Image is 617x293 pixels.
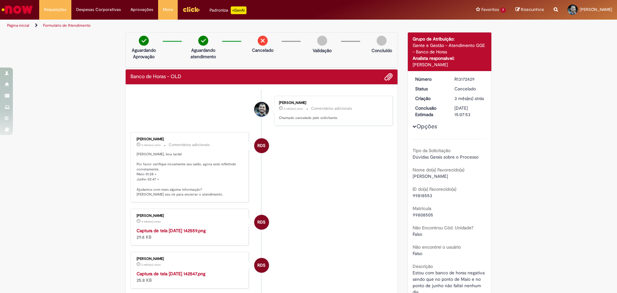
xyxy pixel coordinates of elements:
[254,138,269,153] div: Raquel De Souza
[141,143,161,147] time: 17/06/2025 14:27:22
[141,263,161,267] time: 17/06/2025 14:26:09
[141,220,161,224] time: 17/06/2025 14:26:10
[454,105,484,118] div: [DATE] 15:07:53
[413,154,478,160] span: Dúvidas Gerais sobre o Processo
[413,244,461,250] b: Não encontrei o usuário
[317,36,327,46] img: img-circle-grey.png
[163,6,173,13] span: More
[410,86,450,92] dt: Status
[254,258,269,273] div: Raquel De Souza
[279,101,386,105] div: [PERSON_NAME]
[141,220,161,224] span: 2 mês(es) atrás
[130,6,153,13] span: Aprovações
[454,86,484,92] div: Cancelado
[454,96,484,101] time: 12/06/2025 14:32:57
[1,3,34,16] img: ServiceNow
[413,251,422,256] span: Falso
[413,231,422,237] span: Falso
[413,148,451,153] b: Tipo da Solicitação
[515,7,544,13] a: Rascunhos
[377,36,387,46] img: img-circle-grey.png
[169,142,210,148] small: Comentários adicionais
[521,6,544,13] span: Rascunhos
[279,115,386,121] p: Chamado cancelado pelo solicitante.
[413,263,433,269] b: Descrição
[137,152,244,197] p: [PERSON_NAME], boa tarde! Por favor verifique novamente seu saldo, agora está refletindo corretam...
[481,6,499,13] span: Favoritos
[454,96,484,101] span: 3 mês(es) atrás
[371,47,392,54] p: Concluído
[76,6,121,13] span: Despesas Corporativas
[137,257,244,261] div: [PERSON_NAME]
[410,105,450,118] dt: Conclusão Estimada
[198,36,208,46] img: check-circle-green.png
[413,173,448,179] span: [PERSON_NAME]
[137,271,205,277] a: Captura de tela [DATE] 142547.png
[257,138,265,153] span: RDS
[410,95,450,102] dt: Criação
[130,74,181,80] h2: Banco de Horas - OLD Histórico de tíquete
[413,193,432,198] span: 99818553
[257,258,265,273] span: RDS
[413,225,473,231] b: Não Encontrou Cód. Unidade?
[454,95,484,102] div: 12/06/2025 14:32:57
[210,6,246,14] div: Padroniza
[413,42,487,55] div: Gente e Gestão - Atendimento GGE - Banco de Horas
[141,143,161,147] span: 2 mês(es) atrás
[313,47,332,54] p: Validação
[311,106,352,111] small: Comentários adicionais
[284,107,303,111] span: 2 mês(es) atrás
[137,214,244,218] div: [PERSON_NAME]
[384,73,393,81] button: Adicionar anexos
[284,107,303,111] time: 23/06/2025 08:13:50
[254,215,269,230] div: Raquel De Souza
[44,6,67,13] span: Requisições
[413,186,456,192] b: ID do(a) Favorecido(a)
[137,228,206,233] a: Captura de tela [DATE] 142559.png
[252,47,273,53] p: Cancelado
[7,23,29,28] a: Página inicial
[413,36,487,42] div: Grupo de Atribuição:
[410,76,450,82] dt: Número
[188,47,219,60] p: Aguardando atendimento
[413,212,433,218] span: 99808505
[413,206,431,211] b: Matrícula
[413,61,487,68] div: [PERSON_NAME]
[580,7,612,12] span: [PERSON_NAME]
[141,263,161,267] span: 2 mês(es) atrás
[137,137,244,141] div: [PERSON_NAME]
[258,36,268,46] img: remove.png
[137,270,244,283] div: 25.8 KB
[454,76,484,82] div: R13172429
[413,167,464,173] b: Nome do(a) Favorecido(a)
[183,5,200,14] img: click_logo_yellow_360x200.png
[254,102,269,117] div: Guilherme Duarte De Freitas
[231,6,246,14] p: +GenAi
[137,227,244,240] div: 29.8 KB
[413,55,487,61] div: Analista responsável:
[500,7,506,13] span: 7
[128,47,159,60] p: Aguardando Aprovação
[139,36,149,46] img: check-circle-green.png
[257,215,265,230] span: RDS
[5,20,407,32] ul: Trilhas de página
[43,23,91,28] a: Formulário de Atendimento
